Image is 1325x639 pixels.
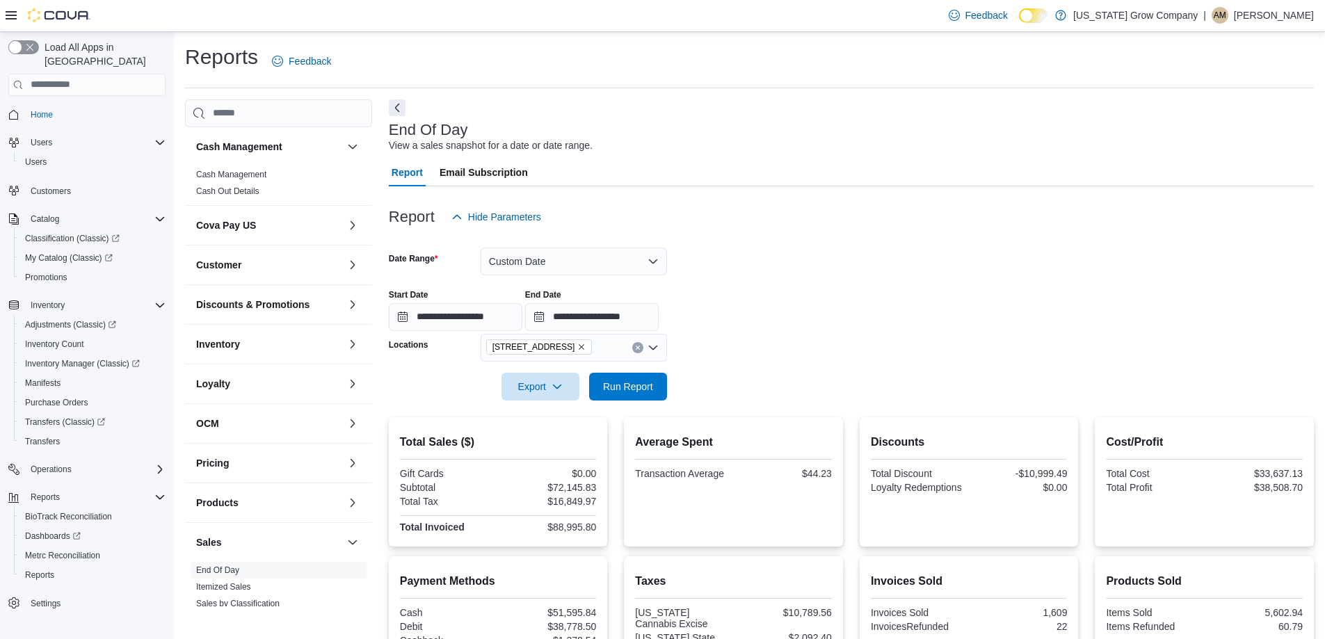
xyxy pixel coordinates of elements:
button: Customers [3,180,171,200]
a: Feedback [266,47,337,75]
div: Armondo Martinez [1212,7,1228,24]
span: Customers [31,186,71,197]
button: Inventory [344,336,361,353]
span: Users [25,156,47,168]
a: Inventory Manager (Classic) [14,354,171,373]
a: Inventory Manager (Classic) [19,355,145,372]
a: Feedback [943,1,1013,29]
a: Transfers [19,433,65,450]
button: OCM [344,415,361,432]
h3: Products [196,496,239,510]
p: | [1203,7,1206,24]
button: Hide Parameters [446,203,547,231]
button: Clear input [632,342,643,353]
button: Pricing [344,455,361,471]
span: Sales by Classification [196,598,280,609]
div: $0.00 [972,482,1067,493]
button: Discounts & Promotions [344,296,361,313]
span: Inventory Count [19,336,166,353]
span: Cash Management [196,169,266,180]
span: Reports [25,489,166,505]
div: Cash Management [185,166,372,205]
h3: Discounts & Promotions [196,298,310,312]
span: Settings [25,594,166,612]
div: Transaction Average [635,468,730,479]
button: Export [501,373,579,401]
button: Pricing [196,456,342,470]
a: Home [25,106,58,123]
a: My Catalog (Classic) [14,248,171,268]
p: [PERSON_NAME] [1234,7,1314,24]
button: Remove 965 1/2 Main Avenue from selection in this group [577,343,586,351]
div: $72,145.83 [501,482,596,493]
h2: Invoices Sold [871,573,1068,590]
strong: Total Invoiced [400,521,465,533]
h2: Taxes [635,573,832,590]
a: Reports [19,567,60,583]
h3: OCM [196,416,219,430]
button: Inventory [3,296,171,315]
button: Inventory [25,297,70,314]
a: Classification (Classic) [19,230,125,247]
button: Cash Management [344,138,361,155]
h3: Inventory [196,337,240,351]
a: My Catalog (Classic) [19,250,118,266]
button: Catalog [3,209,171,229]
label: Start Date [389,289,428,300]
a: BioTrack Reconciliation [19,508,118,525]
div: Subtotal [400,482,495,493]
button: Cova Pay US [196,218,342,232]
span: Email Subscription [440,159,528,186]
h3: Loyalty [196,377,230,391]
label: Locations [389,339,428,350]
div: $51,595.84 [501,607,596,618]
button: Users [14,152,171,172]
span: AM [1214,7,1226,24]
span: Manifests [19,375,166,391]
h2: Discounts [871,434,1068,451]
span: Transfers (Classic) [25,416,105,428]
span: Reports [31,492,60,503]
span: Inventory [25,297,166,314]
h2: Total Sales ($) [400,434,597,451]
span: BioTrack Reconciliation [19,508,166,525]
a: Adjustments (Classic) [19,316,122,333]
div: $38,778.50 [501,621,596,632]
h2: Cost/Profit [1106,434,1303,451]
button: Promotions [14,268,171,287]
h3: End Of Day [389,122,468,138]
div: 60.79 [1207,621,1303,632]
span: Dashboards [25,531,81,542]
button: Users [25,134,58,151]
span: Promotions [19,269,166,286]
span: End Of Day [196,565,239,576]
span: Classification (Classic) [25,233,120,244]
button: Products [196,496,342,510]
label: End Date [525,289,561,300]
span: Inventory [31,300,65,311]
span: Reports [25,569,54,581]
span: Itemized Sales [196,581,251,592]
span: Hide Parameters [468,210,541,224]
h2: Payment Methods [400,573,597,590]
a: Transfers (Classic) [14,412,171,432]
span: My Catalog (Classic) [19,250,166,266]
button: Operations [25,461,77,478]
div: Loyalty Redemptions [871,482,966,493]
button: Manifests [14,373,171,393]
button: Settings [3,593,171,613]
span: Metrc Reconciliation [19,547,166,564]
h1: Reports [185,43,258,71]
span: Promotions [25,272,67,283]
span: Feedback [965,8,1008,22]
a: Manifests [19,375,66,391]
button: Open list of options [648,342,659,353]
button: Metrc Reconciliation [14,546,171,565]
span: [STREET_ADDRESS] [492,340,575,354]
div: $33,637.13 [1207,468,1303,479]
span: Settings [31,598,61,609]
button: Cash Management [196,140,342,154]
div: Items Sold [1106,607,1201,618]
span: Catalog [31,213,59,225]
button: Catalog [25,211,65,227]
